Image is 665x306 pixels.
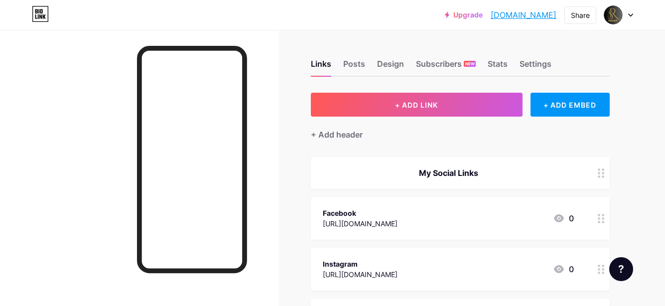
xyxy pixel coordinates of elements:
button: + ADD LINK [311,93,523,117]
img: digitalsairam [604,5,623,24]
div: 0 [553,212,574,224]
div: Settings [520,58,551,76]
div: Design [377,58,404,76]
div: Stats [488,58,508,76]
div: Posts [343,58,365,76]
a: Upgrade [445,11,483,19]
div: + ADD EMBED [531,93,610,117]
div: [URL][DOMAIN_NAME] [323,269,398,280]
span: + ADD LINK [395,101,438,109]
div: [URL][DOMAIN_NAME] [323,218,398,229]
div: Facebook [323,208,398,218]
div: + Add header [311,129,363,141]
a: [DOMAIN_NAME] [491,9,556,21]
div: Share [571,10,590,20]
div: Subscribers [416,58,476,76]
div: 0 [553,263,574,275]
div: Links [311,58,331,76]
div: My Social Links [323,167,574,179]
span: NEW [465,61,475,67]
div: Instagram [323,259,398,269]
